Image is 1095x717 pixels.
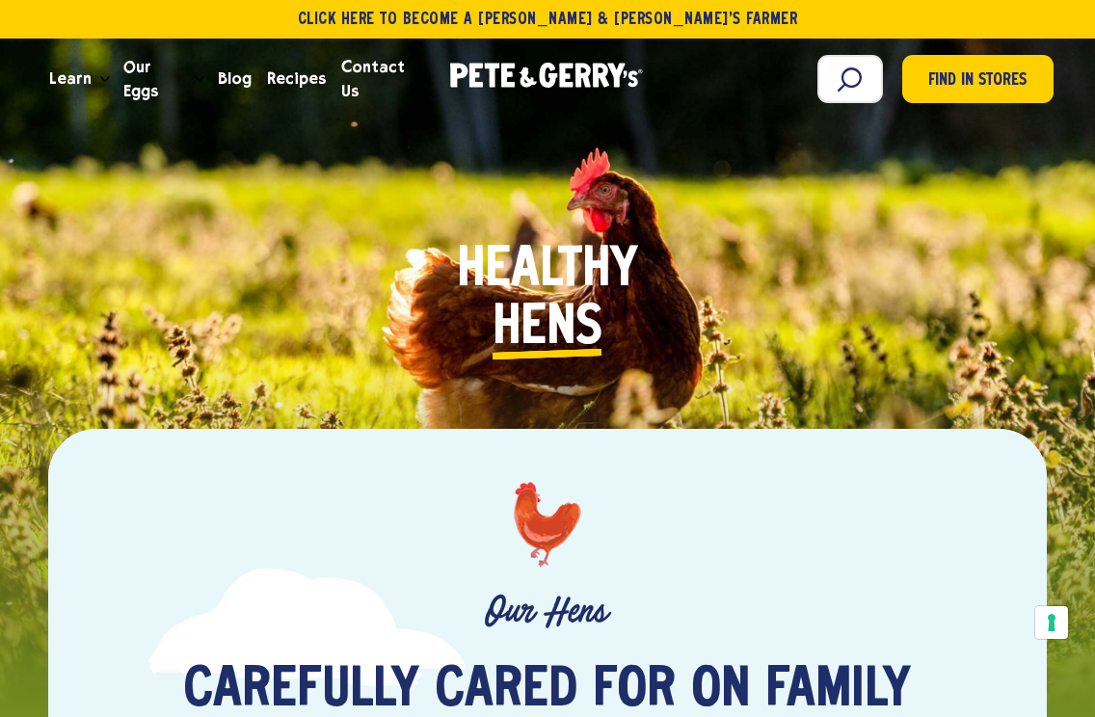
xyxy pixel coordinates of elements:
[928,68,1027,94] span: Find in Stores
[116,53,195,105] a: Our Eggs
[259,53,334,105] a: Recipes
[100,76,110,83] button: Open the dropdown menu for Learn
[49,66,92,91] span: Learn
[267,66,326,91] span: Recipes
[457,242,638,300] span: Healthy
[131,591,963,632] p: Our Hens
[123,55,187,103] span: Our Eggs
[341,55,423,103] span: Contact Us
[210,53,259,105] a: Blog
[41,53,99,105] a: Learn
[1035,606,1068,639] button: Your consent preferences for tracking technologies
[817,55,883,103] input: Search
[195,76,204,83] button: Open the dropdown menu for Our Eggs
[334,53,431,105] a: Contact Us
[902,55,1054,103] a: Find in Stores
[218,66,252,91] span: Blog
